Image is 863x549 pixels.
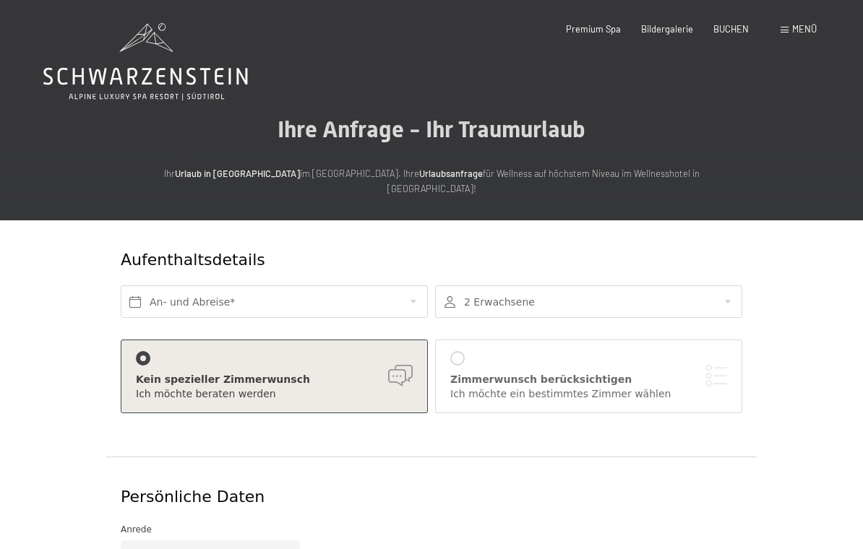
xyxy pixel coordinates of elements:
p: Ihr im [GEOGRAPHIC_DATA]. Ihre für Wellness auf höchstem Niveau im Wellnesshotel in [GEOGRAPHIC_D... [142,166,721,196]
strong: Urlaub in [GEOGRAPHIC_DATA] [175,168,300,179]
span: Ihre Anfrage - Ihr Traumurlaub [278,116,585,143]
div: Persönliche Daten [121,486,742,509]
div: Zimmerwunsch berücksichtigen [450,373,727,387]
div: Ich möchte ein bestimmtes Zimmer wählen [450,387,727,402]
a: Premium Spa [566,23,621,35]
div: Kein spezieller Zimmerwunsch [136,373,413,387]
a: BUCHEN [713,23,749,35]
div: Anrede [121,522,742,537]
span: Menü [792,23,817,35]
div: Aufenthaltsdetails [121,249,637,272]
strong: Urlaubsanfrage [419,168,483,179]
div: Ich möchte beraten werden [136,387,413,402]
a: Bildergalerie [641,23,693,35]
